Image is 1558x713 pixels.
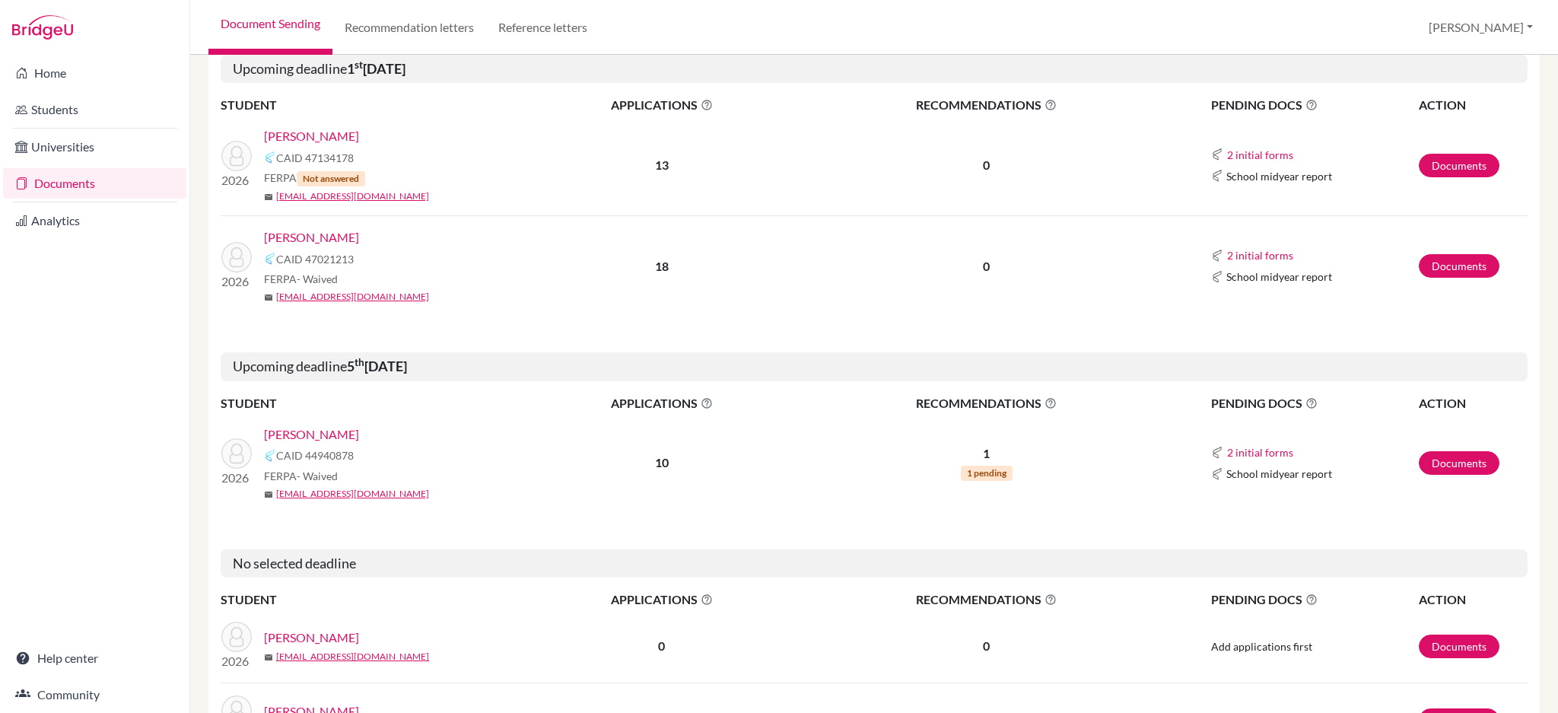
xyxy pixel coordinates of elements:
img: Common App logo [1211,250,1223,262]
a: [PERSON_NAME] [264,425,359,444]
img: Common App logo [1211,148,1223,161]
a: [EMAIL_ADDRESS][DOMAIN_NAME] [276,290,429,304]
a: Documents [1419,451,1499,475]
p: 0 [800,257,1174,275]
span: - Waived [297,469,338,482]
b: 0 [658,638,665,653]
span: FERPA [264,271,338,287]
span: CAID 47021213 [276,251,354,267]
img: Aoyama, Liz [221,622,252,652]
img: Bridge-U [12,15,73,40]
a: Students [3,94,186,125]
a: [PERSON_NAME] [264,629,359,647]
a: [PERSON_NAME] [264,127,359,145]
b: 1 [DATE] [347,60,405,77]
sup: st [355,59,363,71]
span: Not answered [297,171,365,186]
a: Documents [1419,154,1499,177]
h5: Upcoming deadline [221,352,1528,381]
img: Common App logo [264,450,276,462]
th: STUDENT [221,590,525,610]
img: Common App logo [264,253,276,265]
a: [EMAIL_ADDRESS][DOMAIN_NAME] [276,487,429,501]
span: School midyear report [1226,269,1332,285]
p: 0 [800,156,1174,174]
h5: Upcoming deadline [221,55,1528,84]
img: Common App logo [1211,447,1223,459]
p: 2026 [221,171,252,189]
a: Home [3,58,186,88]
span: FERPA [264,170,365,186]
p: 0 [800,637,1174,655]
b: 13 [655,158,669,172]
span: mail [264,293,273,302]
span: Add applications first [1211,640,1312,653]
span: APPLICATIONS [526,96,798,114]
span: APPLICATIONS [526,590,798,609]
th: ACTION [1418,95,1528,115]
sup: th [355,356,364,368]
span: RECOMMENDATIONS [800,590,1174,609]
th: ACTION [1418,590,1528,610]
a: [EMAIL_ADDRESS][DOMAIN_NAME] [276,650,429,664]
button: 2 initial forms [1226,247,1294,264]
th: STUDENT [221,95,525,115]
p: 2026 [221,652,252,670]
th: ACTION [1418,393,1528,413]
b: 5 [DATE] [347,358,407,374]
img: Common App logo [264,151,276,164]
th: STUDENT [221,393,525,413]
b: 18 [655,259,669,273]
a: Help center [3,643,186,673]
img: Common App logo [1211,170,1223,182]
button: [PERSON_NAME] [1422,13,1540,42]
img: Lin, Jolie [221,242,252,272]
span: School midyear report [1226,466,1332,482]
img: Common App logo [1211,271,1223,283]
span: - Waived [297,272,338,285]
span: FERPA [264,468,338,484]
img: Chen, Zack [221,438,252,469]
p: 2026 [221,469,252,487]
span: APPLICATIONS [526,394,798,412]
span: CAID 44940878 [276,447,354,463]
a: [PERSON_NAME] [264,228,359,247]
span: PENDING DOCS [1211,394,1417,412]
span: RECOMMENDATIONS [800,394,1174,412]
span: CAID 47134178 [276,150,354,166]
span: mail [264,653,273,662]
p: 1 [800,444,1174,463]
img: Kuo, Yu Hsuan [221,141,252,171]
a: [EMAIL_ADDRESS][DOMAIN_NAME] [276,189,429,203]
span: School midyear report [1226,168,1332,184]
a: Documents [3,168,186,199]
a: Universities [3,132,186,162]
button: 2 initial forms [1226,444,1294,461]
span: PENDING DOCS [1211,96,1417,114]
a: Documents [1419,254,1499,278]
p: 2026 [221,272,252,291]
button: 2 initial forms [1226,146,1294,164]
b: 10 [655,455,669,469]
span: mail [264,490,273,499]
a: Documents [1419,635,1499,658]
a: Community [3,680,186,710]
span: PENDING DOCS [1211,590,1417,609]
h5: No selected deadline [221,549,1528,578]
span: mail [264,193,273,202]
span: RECOMMENDATIONS [800,96,1174,114]
a: Analytics [3,205,186,236]
span: 1 pending [961,466,1013,481]
img: Common App logo [1211,468,1223,480]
